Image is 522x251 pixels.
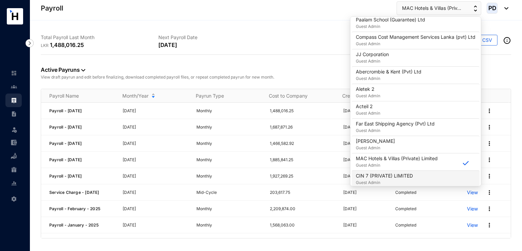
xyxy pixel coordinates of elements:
[402,4,461,12] span: MAC Hotels & Villas (Priv...
[123,124,188,131] p: [DATE]
[11,167,17,173] img: gratuity-unselected.a8c340787eea3cf492d7.svg
[5,163,22,177] li: Gratuity
[356,40,475,47] p: Guest Admin
[474,5,477,12] img: up-down-arrow.74152d26bf9780fbf563ca9c90304185.svg
[270,156,335,163] p: 1,885,841.25
[356,23,425,30] p: Guest Admin
[196,124,262,131] p: Monthly
[5,94,22,107] li: Payroll
[41,42,50,49] p: LKR
[343,189,387,196] p: [DATE]
[49,124,82,130] span: Payroll - [DATE]
[123,238,188,245] p: [DATE]
[356,172,413,179] p: CIN 7 (PRIVATE) LIMITED
[196,238,262,245] p: Mid-Cycle
[395,238,416,245] p: Completed
[486,173,493,180] img: more.27664ee4a8faa814348e188645a3c1fc.svg
[196,107,262,114] p: Monthly
[463,161,469,165] img: blue-correct.187ec8c3ebe1a225110a.svg
[397,1,481,15] button: MAC Hotels & Villas (Priv...
[270,173,335,180] p: 1,927,269.25
[467,189,478,196] a: View
[356,145,395,151] p: Guest Admin
[50,41,84,49] p: 1,488,016.25
[486,156,493,163] img: more.27664ee4a8faa814348e188645a3c1fc.svg
[49,108,82,113] span: Payroll - [DATE]
[270,140,335,147] p: 1,466,582.92
[123,140,188,147] p: [DATE]
[41,74,511,81] p: View draft payrun and edit before finalizing, download completed payroll files, or repeat complet...
[395,189,416,196] p: Completed
[158,41,177,49] p: [DATE]
[270,222,335,229] p: 1,568,063.00
[486,189,493,196] img: more.27664ee4a8faa814348e188645a3c1fc.svg
[196,173,262,180] p: Monthly
[343,205,387,212] p: [DATE]
[25,39,34,47] img: nav-icon-right.af6afadce00d159da59955279c43614e.svg
[356,58,389,65] p: Guest Admin
[343,156,387,163] p: [DATE]
[196,140,262,147] p: Monthly
[196,156,262,163] p: Monthly
[41,89,114,103] th: Payroll Name
[467,222,478,229] a: View
[486,124,493,131] img: more.27664ee4a8faa814348e188645a3c1fc.svg
[196,189,262,196] p: Mid-Cycle
[270,124,335,131] p: 1,687,871.26
[49,157,82,162] span: Payroll - [DATE]
[5,80,22,94] li: Contacts
[11,196,17,202] img: settings-unselected.1febfda315e6e19643a1.svg
[123,205,188,212] p: [DATE]
[356,51,389,58] p: JJ Corporation
[81,69,85,71] img: dropdown-black.8e83cc76930a90b1a4fdb6d089b7bf3a.svg
[270,107,335,114] p: 1,488,016.25
[11,97,17,103] img: payroll.289672236c54bbec4828.svg
[343,222,387,229] p: [DATE]
[123,222,188,229] p: [DATE]
[467,205,478,212] a: View
[343,238,387,245] p: [DATE]
[270,189,335,196] p: 203,617.75
[343,124,387,131] p: [DATE]
[49,173,82,179] span: Payroll - [DATE]
[343,107,387,114] p: [DATE]
[196,222,262,229] p: Monthly
[49,206,100,211] span: Payroll - February - 2025
[11,180,17,186] img: report-unselected.e6a6b4230fc7da01f883.svg
[5,107,22,121] li: Contracts
[261,89,334,103] th: Cost to Company
[486,238,493,245] img: more.27664ee4a8faa814348e188645a3c1fc.svg
[11,70,17,76] img: home-unselected.a29eae3204392db15eaf.svg
[123,156,188,163] p: [DATE]
[158,34,276,41] p: Next Payroll Date
[486,205,493,212] img: more.27664ee4a8faa814348e188645a3c1fc.svg
[122,93,149,99] span: Month/Year
[343,173,387,180] p: [DATE]
[5,136,22,149] li: Expenses
[356,155,438,162] p: MAC Hotels & Villas (Private) Limited
[11,139,17,146] img: expense-unselected.2edcf0507c847f3e9e96.svg
[49,141,82,146] span: Payroll - [DATE]
[188,89,261,103] th: Payrun Type
[11,126,18,133] img: leave-unselected.2934df6273408c3f84d9.svg
[486,140,493,147] img: more.27664ee4a8faa814348e188645a3c1fc.svg
[356,162,438,169] p: Guest Admin
[356,75,421,82] p: Guest Admin
[356,120,435,127] p: Far East Shipping Agency (Pvt) Ltd
[356,93,380,99] p: Guest Admin
[41,66,85,73] a: Active Payruns
[356,138,395,145] p: [PERSON_NAME]
[11,84,17,90] img: people-unselected.118708e94b43a90eceab.svg
[501,7,508,10] img: dropdown-black.8e83cc76930a90b1a4fdb6d089b7bf3a.svg
[356,110,380,117] p: Guest Admin
[41,34,158,41] p: Total Payroll Last Month
[270,238,335,245] p: 471,475.48
[356,86,380,93] p: Aletek 2
[395,205,416,212] p: Completed
[395,222,416,229] p: Completed
[334,89,386,103] th: Created
[356,68,421,75] p: Abercrombie & Kent (Pvt) Ltd
[356,16,425,23] p: Paalam School (Guarantee) Ltd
